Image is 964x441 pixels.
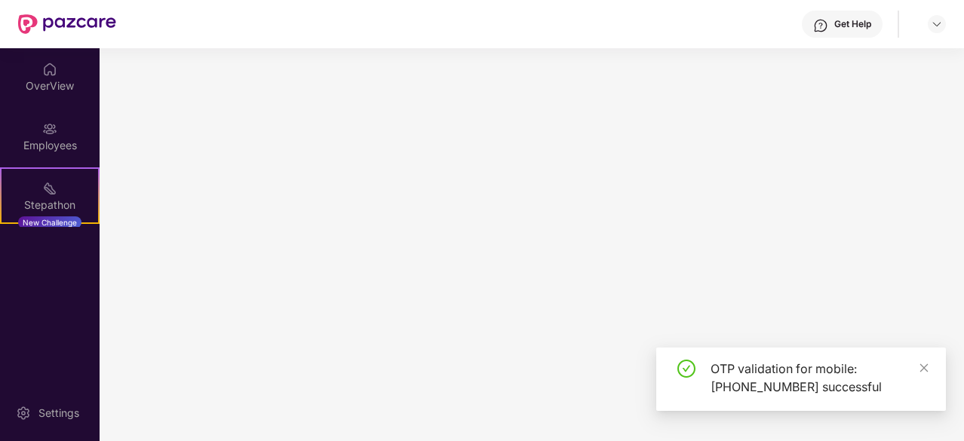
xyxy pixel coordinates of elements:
[813,18,828,33] img: svg+xml;base64,PHN2ZyBpZD0iSGVscC0zMngzMiIgeG1sbnM9Imh0dHA6Ly93d3cudzMub3JnLzIwMDAvc3ZnIiB3aWR0aD...
[18,216,81,228] div: New Challenge
[931,18,943,30] img: svg+xml;base64,PHN2ZyBpZD0iRHJvcGRvd24tMzJ4MzIiIHhtbG5zPSJodHRwOi8vd3d3LnczLm9yZy8yMDAwL3N2ZyIgd2...
[34,406,84,421] div: Settings
[16,406,31,421] img: svg+xml;base64,PHN2ZyBpZD0iU2V0dGluZy0yMHgyMCIgeG1sbnM9Imh0dHA6Ly93d3cudzMub3JnLzIwMDAvc3ZnIiB3aW...
[2,198,98,213] div: Stepathon
[919,363,929,373] span: close
[42,181,57,196] img: svg+xml;base64,PHN2ZyB4bWxucz0iaHR0cDovL3d3dy53My5vcmcvMjAwMC9zdmciIHdpZHRoPSIyMSIgaGVpZ2h0PSIyMC...
[18,14,116,34] img: New Pazcare Logo
[42,121,57,136] img: svg+xml;base64,PHN2ZyBpZD0iRW1wbG95ZWVzIiB4bWxucz0iaHR0cDovL3d3dy53My5vcmcvMjAwMC9zdmciIHdpZHRoPS...
[42,62,57,77] img: svg+xml;base64,PHN2ZyBpZD0iSG9tZSIgeG1sbnM9Imh0dHA6Ly93d3cudzMub3JnLzIwMDAvc3ZnIiB3aWR0aD0iMjAiIG...
[711,360,928,396] div: OTP validation for mobile: [PHONE_NUMBER] successful
[677,360,695,378] span: check-circle
[834,18,871,30] div: Get Help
